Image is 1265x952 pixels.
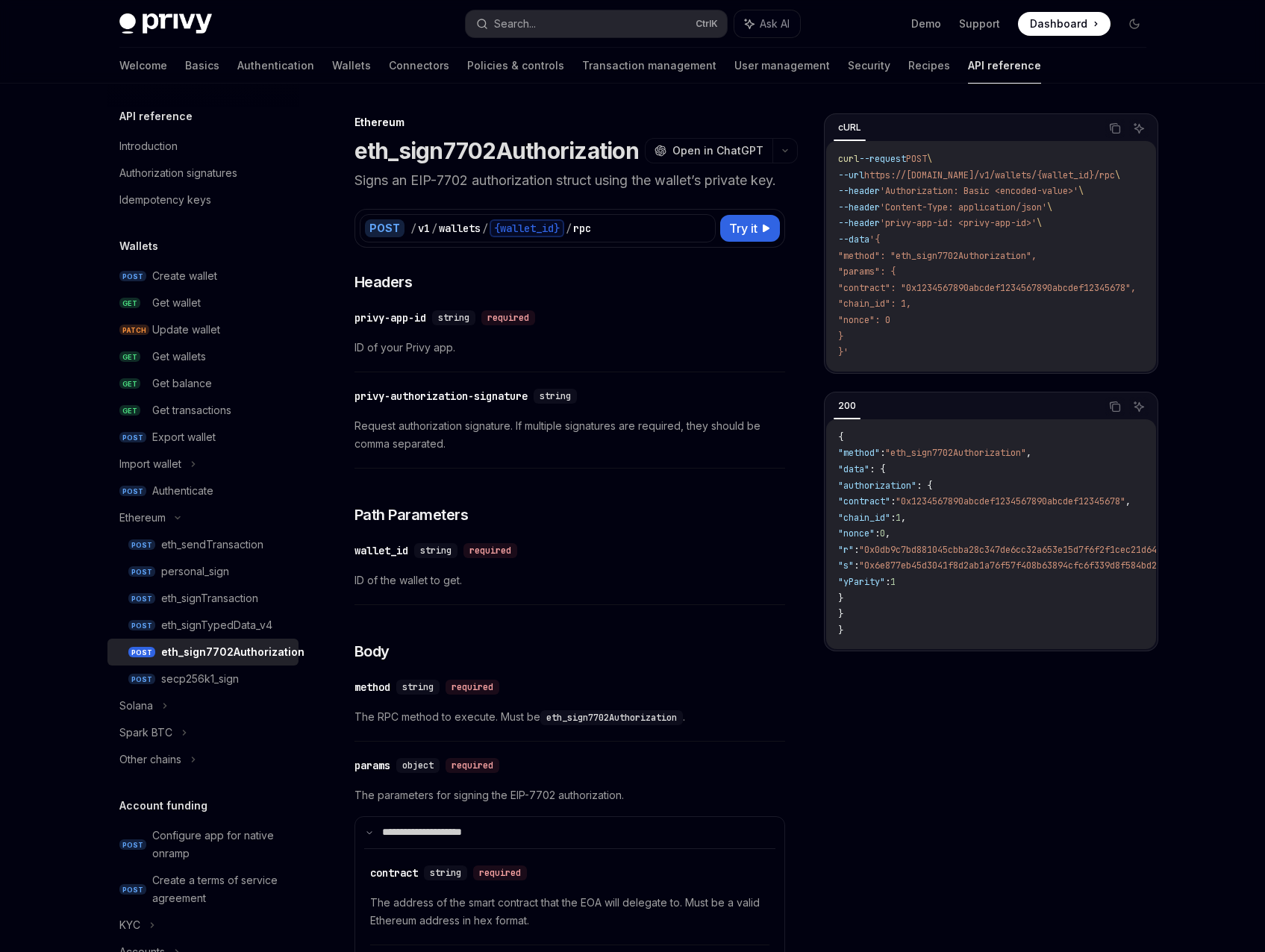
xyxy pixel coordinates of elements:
span: --header [838,185,880,197]
span: --data [838,234,869,245]
span: : { [916,480,932,492]
span: --request [859,153,906,165]
span: Headers [354,272,413,292]
a: Transaction management [582,48,716,84]
span: POST [128,647,155,658]
span: --header [838,201,880,213]
span: : [880,447,885,459]
div: Get balance [152,375,212,392]
span: , [1026,447,1031,459]
span: string [430,867,461,879]
span: "0x6e877eb45d3041f8d2ab1a76f57f408b63894cfc6f339d8f584bd26efceae308" [859,560,1214,571]
span: '{ [869,234,880,245]
div: wallets [439,221,481,236]
span: 'Authorization: Basic <encoded-value>' [880,185,1078,197]
a: Authorization signatures [107,160,299,187]
div: rpc [573,221,591,236]
button: Copy the contents from the code block [1105,397,1125,416]
span: "nonce" [838,527,875,539]
span: "chain_id" [838,512,890,524]
a: POSTsecp256k1_sign [107,666,299,692]
div: POST [365,219,405,237]
a: User management [734,48,830,84]
span: string [438,312,469,324]
span: Body [354,641,390,662]
div: required [473,865,527,880]
div: Export wallet [152,428,216,446]
a: GETGet transactions [107,397,299,424]
button: Search...CtrlK [466,10,727,37]
span: POST [906,153,927,165]
span: GET [119,298,140,309]
a: POSTeth_sign7702Authorization [107,639,299,666]
span: \ [1078,185,1084,197]
div: Authenticate [152,482,213,500]
a: API reference [968,48,1041,84]
div: Solana [119,697,153,715]
a: POSTAuthenticate [107,477,299,504]
span: "yParity" [838,576,885,588]
div: Ethereum [354,115,785,130]
a: POSTCreate a terms of service agreement [107,867,299,912]
span: POST [119,271,146,282]
span: 1 [890,576,896,588]
button: Open in ChatGPT [645,138,772,163]
span: , [1125,495,1131,507]
div: eth_sign7702Authorization [161,643,304,661]
div: secp256k1_sign [161,670,239,688]
span: POST [128,539,155,551]
div: Update wallet [152,321,220,339]
span: Ctrl K [696,18,718,30]
span: PATCH [119,325,149,336]
a: Connectors [389,48,449,84]
a: Basics [185,48,219,84]
a: Authentication [237,48,314,84]
span: "contract" [838,495,890,507]
div: cURL [834,119,866,137]
span: \ [1037,217,1042,229]
div: params [354,758,390,773]
span: "contract": "0x1234567890abcdef1234567890abcdef12345678", [838,282,1136,294]
span: : [854,560,859,571]
a: Demo [911,16,941,31]
span: string [420,545,452,557]
button: Ask AI [734,10,800,37]
span: Path Parameters [354,504,469,525]
span: : [885,576,890,588]
h1: eth_sign7702Authorization [354,137,639,164]
span: The address of the smart contract that the EOA will delegate to. Must be a valid Ethereum address... [370,894,769,930]
div: {wallet_id} [490,219,564,237]
div: / [566,221,572,236]
span: POST [128,593,155,604]
div: eth_signTypedData_v4 [161,616,272,634]
span: 'Content-Type: application/json' [880,201,1047,213]
span: POST [119,486,146,497]
a: Security [848,48,890,84]
div: Import wallet [119,455,181,473]
span: "data" [838,463,869,475]
button: Copy the contents from the code block [1105,119,1125,138]
span: 'privy-app-id: <privy-app-id>' [880,217,1037,229]
a: POSTpersonal_sign [107,558,299,585]
span: "0x1234567890abcdef1234567890abcdef12345678" [896,495,1125,507]
span: \ [1115,169,1120,181]
div: Get wallet [152,294,201,312]
span: Open in ChatGPT [672,143,763,158]
span: , [885,527,890,539]
a: POSTeth_sendTransaction [107,531,299,558]
div: Introduction [119,137,178,155]
div: eth_sendTransaction [161,536,263,554]
a: POSTConfigure app for native onramp [107,822,299,867]
a: Recipes [908,48,950,84]
div: privy-app-id [354,310,426,325]
div: Ethereum [119,509,166,527]
div: / [482,221,488,236]
span: : [890,512,896,524]
a: GETGet wallet [107,289,299,316]
button: Ask AI [1129,397,1149,416]
span: } [838,624,843,636]
span: string [402,681,434,693]
span: \ [927,153,932,165]
h5: Account funding [119,797,207,815]
a: Wallets [332,48,371,84]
